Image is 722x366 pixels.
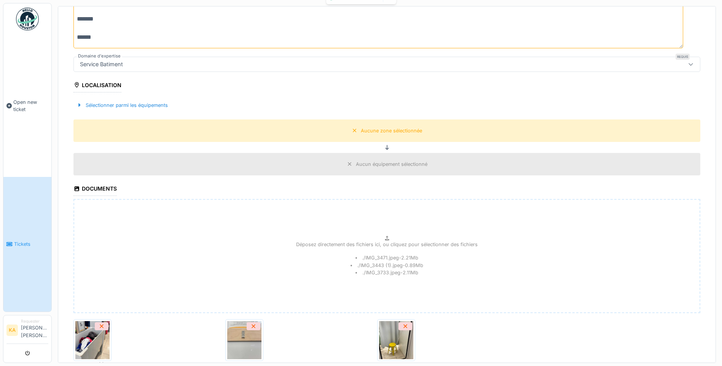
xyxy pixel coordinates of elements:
[355,269,418,276] li: ./IMG_3733.jpeg - 2.11 Mb
[3,177,51,312] a: Tickets
[73,80,121,92] div: Localisation
[75,321,110,359] img: 5vr97b1bdzov61pfiuqe5trr5lq2
[3,35,51,177] a: Open new ticket
[227,321,261,359] img: boilq3l90tlkdcle6cnt8fxw5zkn
[6,318,48,344] a: KA Requester[PERSON_NAME] [PERSON_NAME]
[73,100,171,110] div: Sélectionner parmi les équipements
[77,53,122,59] label: Domaine d'expertise
[6,325,18,336] li: KA
[361,127,422,134] div: Aucune zone sélectionnée
[16,8,39,30] img: Badge_color-CXgf-gQk.svg
[355,254,419,261] li: ./IMG_3471.jpeg - 2.21 Mb
[73,183,117,196] div: Documents
[296,241,478,248] p: Déposez directement des fichiers ici, ou cliquez pour sélectionner des fichiers
[676,54,690,60] div: Requis
[351,262,424,269] li: ./IMG_3443 (1).jpeg - 0.89 Mb
[379,321,413,359] img: zsffanegjptv8w28i1ri51pwgl9n
[21,318,48,324] div: Requester
[21,318,48,342] li: [PERSON_NAME] [PERSON_NAME]
[77,60,126,68] div: Service Batiment
[13,99,48,113] span: Open new ticket
[14,240,48,248] span: Tickets
[356,161,427,168] div: Aucun équipement sélectionné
